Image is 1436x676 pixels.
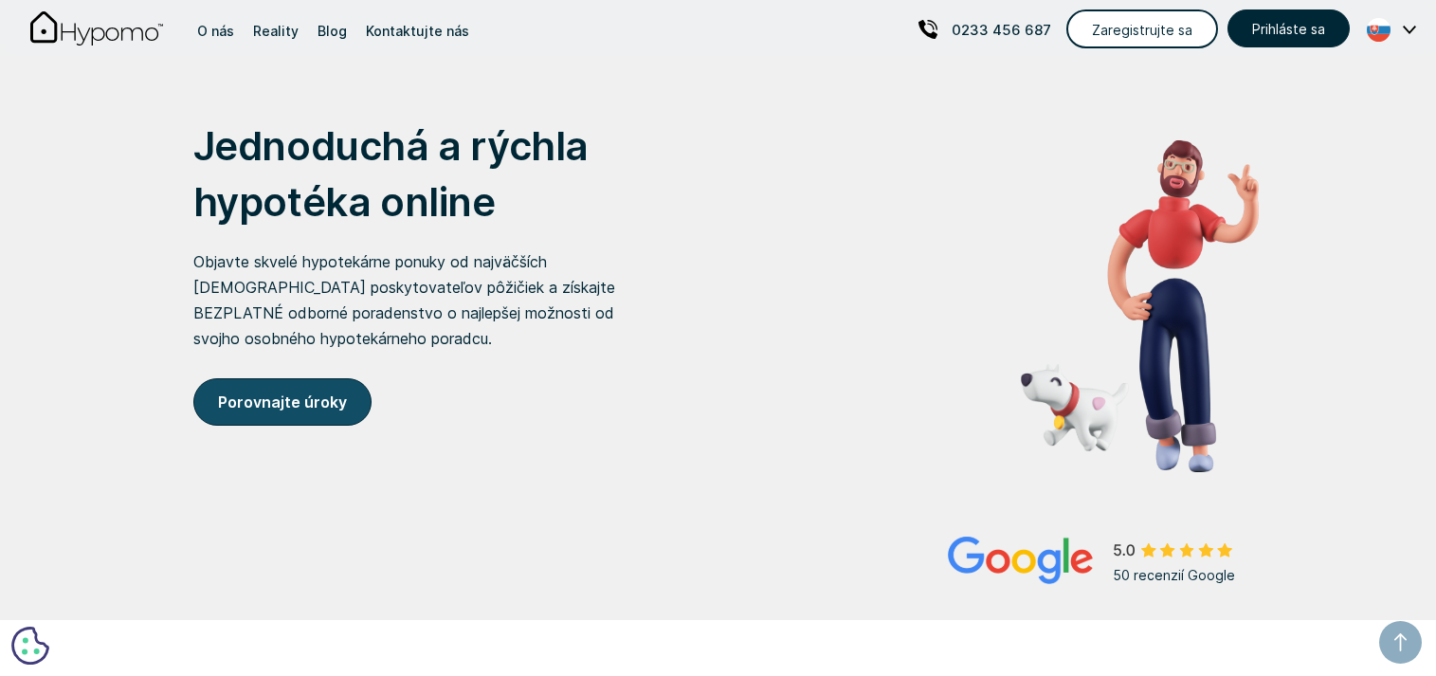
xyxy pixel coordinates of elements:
[318,18,347,44] div: Blog
[1227,9,1350,47] a: Prihláste sa
[1113,562,1259,588] div: 50 recenzií Google
[218,393,347,411] strong: Porovnajte úroky
[193,249,659,352] p: Objavte skvelé hypotekárne ponuky od najväčších [DEMOGRAPHIC_DATA] poskytovateľov pôžičiek a získ...
[948,537,1259,588] a: 50 recenzií Google
[193,378,372,426] a: Porovnajte úroky
[366,18,469,44] div: Kontaktujte nás
[253,18,299,44] div: Reality
[952,17,1051,43] p: 0233 456 687
[1066,9,1218,48] a: Zaregistrujte sa
[918,7,1051,52] a: 0233 456 687
[11,627,49,665] button: Настройки cookie
[197,18,234,44] div: O nás
[193,119,659,230] h1: Jednoduchá a rýchla hypotéka online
